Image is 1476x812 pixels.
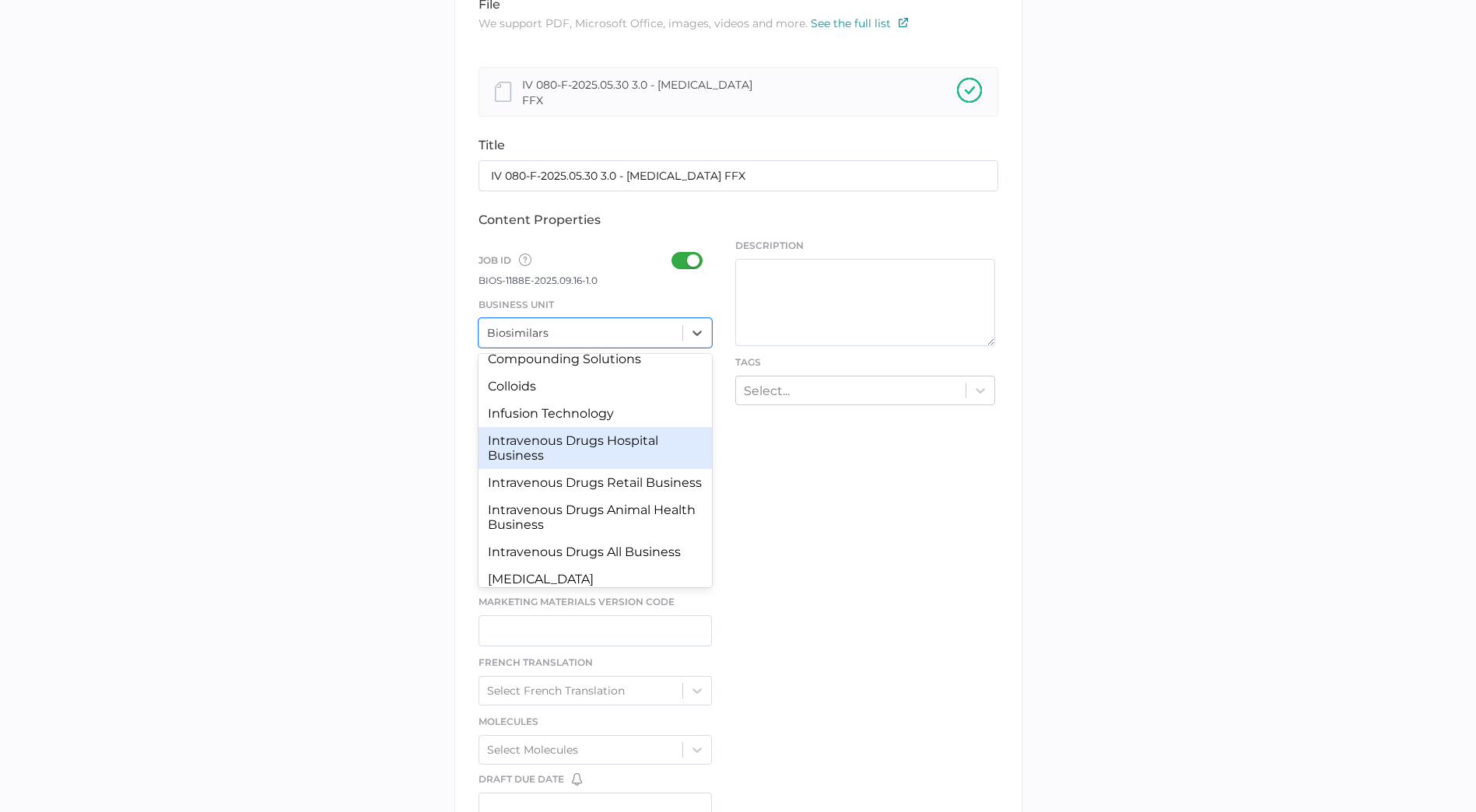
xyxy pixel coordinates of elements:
[479,275,598,286] span: BIOS-1188E-2025.09.16-1.0
[479,252,531,272] span: Job ID
[479,538,713,565] div: Intravenous Drugs All Business
[735,356,761,368] span: Tags
[479,772,564,786] span: Draft Due Date
[479,299,554,310] span: Business Unit
[522,75,776,108] div: IV 080-F-2025.05.30 3.0 - [MEDICAL_DATA] FFX
[479,160,998,191] input: Type the name of your content
[479,212,998,227] div: content properties
[735,239,995,253] span: Description
[479,716,538,727] span: Molecules
[744,383,790,397] div: Select...
[479,656,593,668] span: French Translation
[811,16,908,30] a: See the full list
[495,82,512,102] img: document-file-grey.20d19ea5.svg
[479,138,998,152] div: title
[519,254,531,266] img: tooltip-default.0a89c667.svg
[957,78,982,103] img: checkmark-upload-success.08ba15b3.svg
[479,496,713,538] div: Intravenous Drugs Animal Health Business
[479,15,998,32] p: We support PDF, Microsoft Office, images, videos and more.
[479,373,713,400] div: Colloids
[479,469,713,496] div: Intravenous Drugs Retail Business
[479,400,713,427] div: Infusion Technology
[479,565,713,593] div: [MEDICAL_DATA]
[479,427,713,469] div: Intravenous Drugs Hospital Business
[899,18,908,27] img: external-link-icon.7ec190a1.svg
[487,326,549,340] div: Biosimilars
[487,684,625,698] div: Select French Translation
[479,596,675,607] span: Marketing Materials Version Code
[487,743,578,757] div: Select Molecules
[572,773,582,786] img: bell-default.8986a8bf.svg
[479,345,713,373] div: Compounding Solutions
